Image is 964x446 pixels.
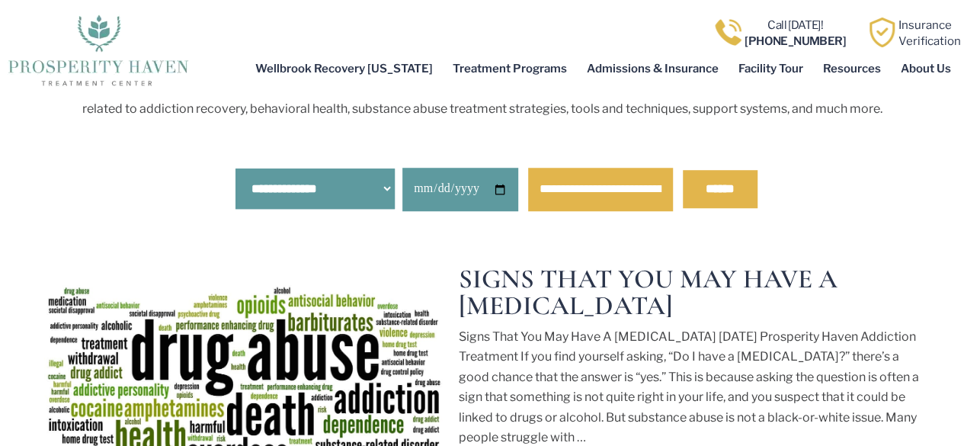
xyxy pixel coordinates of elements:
[891,51,961,86] a: About Us
[3,11,193,87] img: The logo for Prosperity Haven Addiction Recovery Center.
[813,51,891,86] a: Resources
[745,18,846,47] a: Call [DATE]![PHONE_NUMBER]
[898,18,961,47] a: InsuranceVerification
[443,51,577,86] a: Treatment Programs
[867,18,897,47] img: Learn how Prosperity Haven, a verified substance abuse center can help you overcome your addiction
[729,51,813,86] a: Facility Tour
[745,34,846,48] b: [PHONE_NUMBER]
[245,51,443,86] a: Wellbrook Recovery [US_STATE]
[577,51,729,86] a: Admissions & Insurance
[459,263,837,322] a: Signs That You May Have A [MEDICAL_DATA]
[713,18,743,47] img: Call one of Prosperity Haven's dedicated counselors today so we can help you overcome addiction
